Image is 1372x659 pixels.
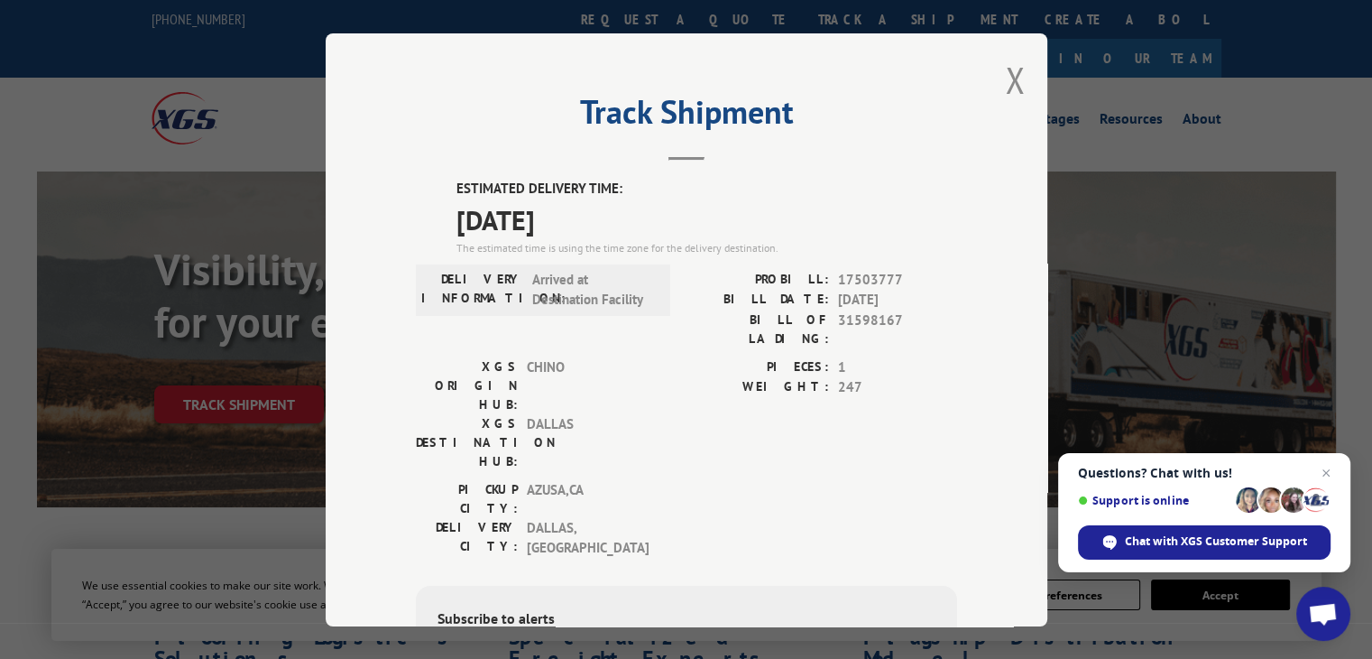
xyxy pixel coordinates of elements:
[1315,462,1337,484] span: Close chat
[1078,466,1331,480] span: Questions? Chat with us!
[1005,56,1025,104] button: Close modal
[1296,587,1350,641] div: Open chat
[527,479,649,517] span: AZUSA , CA
[838,357,957,377] span: 1
[416,517,518,558] label: DELIVERY CITY:
[416,479,518,517] label: PICKUP CITY:
[456,239,957,255] div: The estimated time is using the time zone for the delivery destination.
[527,517,649,558] span: DALLAS , [GEOGRAPHIC_DATA]
[1078,494,1229,507] span: Support is online
[686,377,829,398] label: WEIGHT:
[838,377,957,398] span: 247
[838,269,957,290] span: 17503777
[456,199,957,239] span: [DATE]
[527,413,649,470] span: DALLAS
[686,357,829,377] label: PIECES:
[838,310,957,348] span: 31598167
[416,413,518,470] label: XGS DESTINATION HUB:
[686,290,829,311] label: BILL DATE:
[686,310,829,348] label: BILL OF LADING:
[1078,525,1331,560] div: Chat with XGS Customer Support
[456,179,957,200] label: ESTIMATED DELIVERY TIME:
[421,269,523,310] label: DELIVERY INFORMATION:
[416,357,518,413] label: XGS ORIGIN HUB:
[1125,534,1307,550] span: Chat with XGS Customer Support
[416,99,957,134] h2: Track Shipment
[437,607,935,633] div: Subscribe to alerts
[532,269,654,310] span: Arrived at Destination Facility
[527,357,649,413] span: CHINO
[838,290,957,311] span: [DATE]
[686,269,829,290] label: PROBILL:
